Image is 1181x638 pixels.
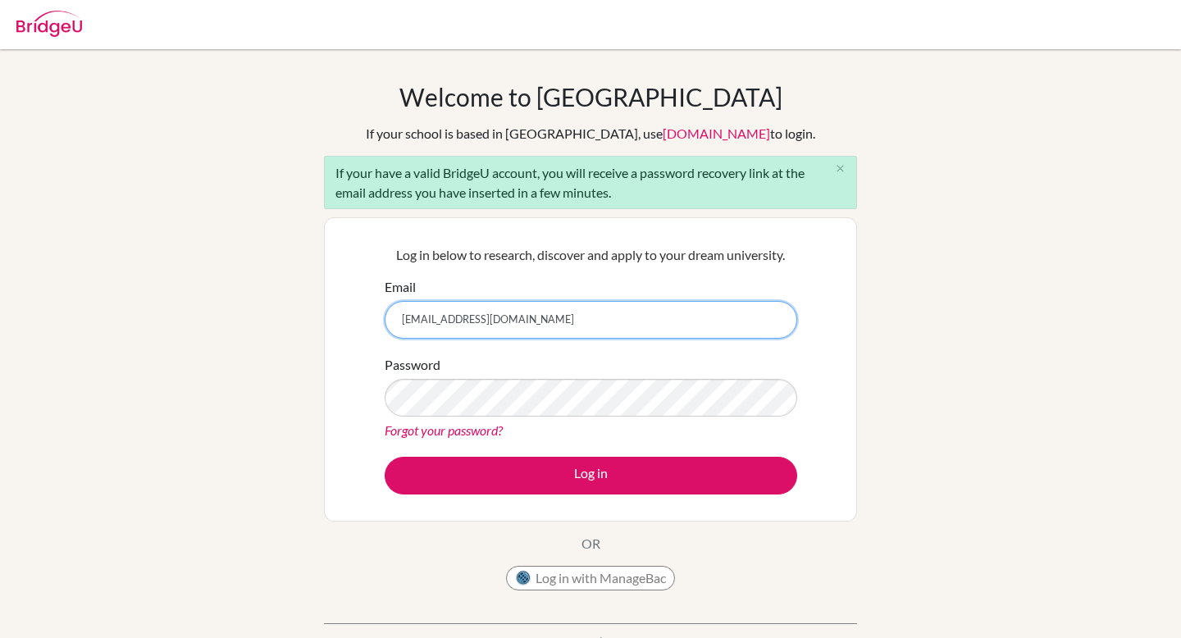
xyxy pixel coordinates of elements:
[834,162,846,175] i: close
[385,277,416,297] label: Email
[663,125,770,141] a: [DOMAIN_NAME]
[385,355,440,375] label: Password
[506,566,675,590] button: Log in with ManageBac
[324,156,857,209] div: If your have a valid BridgeU account, you will receive a password recovery link at the email addr...
[385,245,797,265] p: Log in below to research, discover and apply to your dream university.
[399,82,782,112] h1: Welcome to [GEOGRAPHIC_DATA]
[16,11,82,37] img: Bridge-U
[385,422,503,438] a: Forgot your password?
[385,457,797,494] button: Log in
[823,157,856,181] button: Close
[366,124,815,144] div: If your school is based in [GEOGRAPHIC_DATA], use to login.
[581,534,600,554] p: OR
